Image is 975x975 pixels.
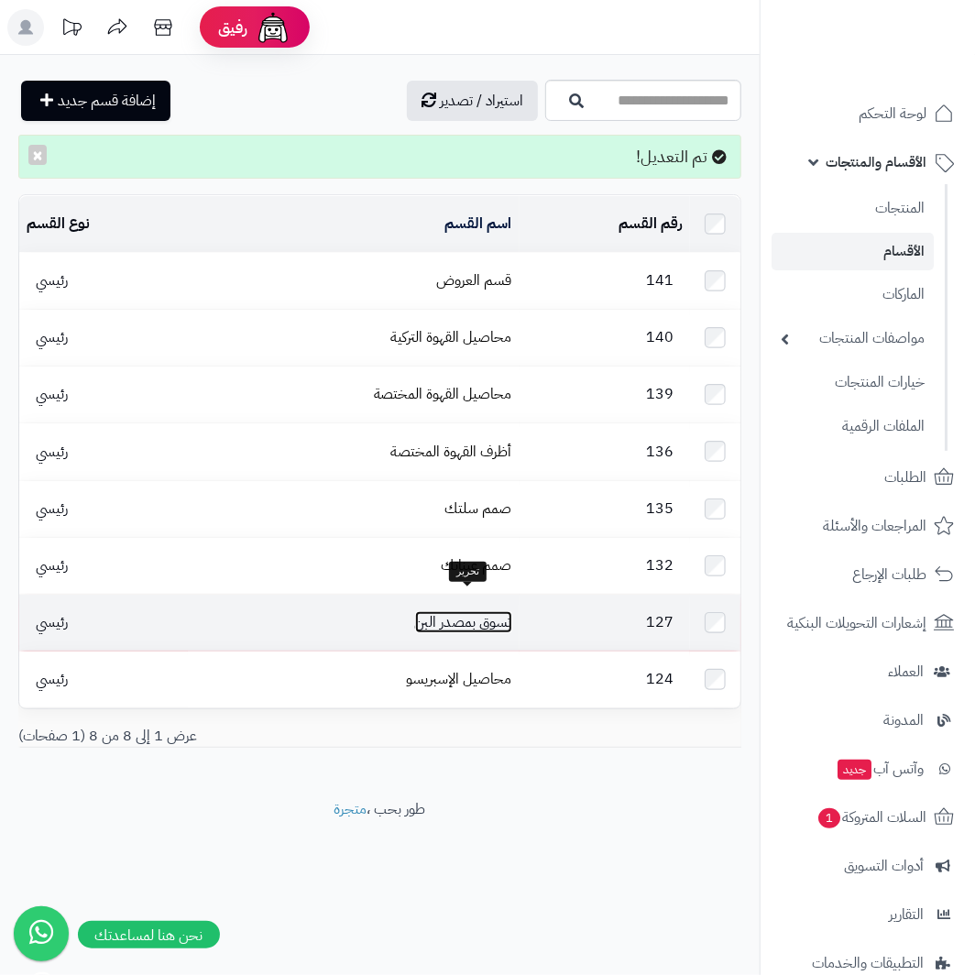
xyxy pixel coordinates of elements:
[772,795,964,839] a: السلات المتروكة1
[772,601,964,645] a: إشعارات التحويلات البنكية
[445,213,512,235] a: اسم القسم
[772,747,964,791] a: وآتس آبجديد
[637,441,683,463] span: 136
[440,90,523,112] span: استيراد / تصدير
[844,853,924,879] span: أدوات التسويق
[816,805,926,830] span: السلات المتروكة
[772,319,934,358] a: مواصفات المنتجات
[49,9,94,50] a: تحديثات المنصة
[637,326,683,348] span: 140
[826,149,926,175] span: الأقسام والمنتجات
[836,756,924,782] span: وآتس آب
[527,214,683,235] div: رقم القسم
[27,498,77,520] span: رئيسي
[637,269,683,291] span: 141
[637,383,683,405] span: 139
[883,707,924,733] span: المدونة
[772,893,964,937] a: التقارير
[884,465,926,490] span: الطلبات
[28,145,47,165] button: ×
[889,902,924,927] span: التقارير
[27,441,77,463] span: رئيسي
[58,90,156,112] span: إضافة قسم جديد
[888,659,924,685] span: العملاء
[823,513,926,539] span: المراجعات والأسئلة
[21,81,170,121] a: إضافة قسم جديد
[27,611,77,633] span: رئيسي
[407,668,512,690] a: محاصيل الإسبريسو
[27,269,77,291] span: رئيسي
[772,553,964,597] a: طلبات الإرجاع
[859,101,926,126] span: لوحة التحكم
[27,554,77,576] span: رئيسي
[334,798,367,820] a: متجرة
[772,233,934,270] a: الأقسام
[637,611,683,633] span: 127
[445,498,512,520] a: صمم سلتك
[772,504,964,548] a: المراجعات والأسئلة
[18,135,741,179] div: تم التعديل!
[391,441,512,463] a: أظرف القهوة المختصة
[637,554,683,576] span: 132
[407,81,538,121] a: استيراد / تصدير
[772,92,964,136] a: لوحة التحكم
[838,760,871,780] span: جديد
[772,189,934,228] a: المنتجات
[374,383,512,405] a: محاصيل القهوة المختصة
[772,363,934,402] a: خيارات المنتجات
[772,650,964,694] a: العملاء
[772,455,964,499] a: الطلبات
[449,562,487,582] div: تحرير
[5,726,755,747] div: عرض 1 إلى 8 من 8 (1 صفحات)
[391,326,512,348] a: محاصيل القهوة التركية
[442,554,512,576] a: صمم عيناتك
[27,668,77,690] span: رئيسي
[772,275,934,314] a: الماركات
[852,562,926,587] span: طلبات الإرجاع
[637,498,683,520] span: 135
[772,844,964,888] a: أدوات التسويق
[850,51,958,90] img: logo-2.png
[218,16,247,38] span: رفيق
[772,407,934,446] a: الملفات الرقمية
[437,269,512,291] a: قسم العروض
[27,383,77,405] span: رئيسي
[255,9,291,46] img: ai-face.png
[637,668,683,690] span: 124
[772,698,964,742] a: المدونة
[27,326,77,348] span: رئيسي
[19,196,188,252] td: نوع القسم
[818,808,840,828] span: 1
[415,611,512,633] a: تسوق بمصدر البن
[787,610,926,636] span: إشعارات التحويلات البنكية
